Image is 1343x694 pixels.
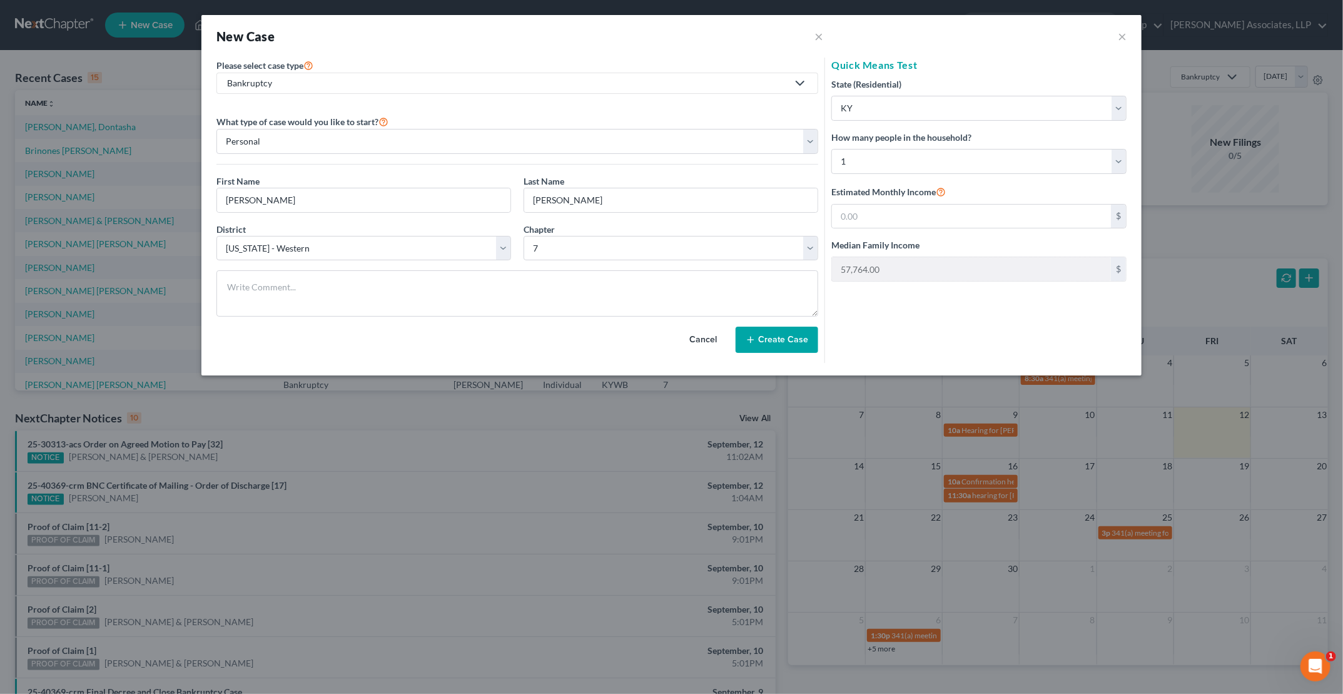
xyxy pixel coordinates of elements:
[1111,205,1126,228] div: $
[217,188,510,212] input: Enter First Name
[216,114,388,129] label: What type of case would you like to start?
[216,29,275,44] strong: New Case
[524,224,555,235] span: Chapter
[831,79,901,89] span: State (Residential)
[524,188,818,212] input: Enter Last Name
[524,176,564,186] span: Last Name
[227,77,788,89] div: Bankruptcy
[216,224,246,235] span: District
[216,60,303,71] span: Please select case type
[831,131,971,144] label: How many people in the household?
[831,58,1127,73] h5: Quick Means Test
[831,184,946,199] label: Estimated Monthly Income
[676,327,731,352] button: Cancel
[1118,29,1127,44] button: ×
[216,176,260,186] span: First Name
[736,327,818,353] button: Create Case
[814,28,823,45] button: ×
[1300,651,1330,681] iframe: Intercom live chat
[1111,257,1126,281] div: $
[832,257,1111,281] input: 0.00
[831,238,920,252] label: Median Family Income
[1326,651,1336,661] span: 1
[832,205,1111,228] input: 0.00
